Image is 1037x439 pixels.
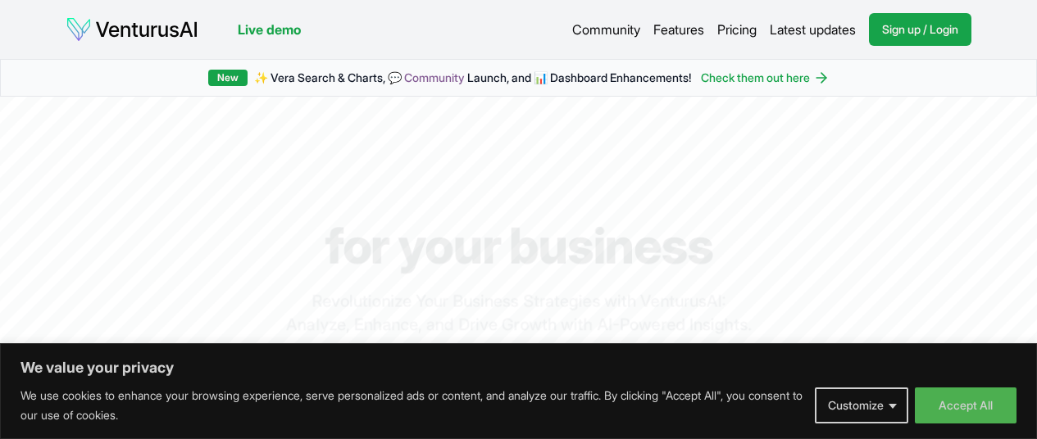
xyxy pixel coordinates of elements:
img: logo [66,16,198,43]
a: Sign up / Login [869,13,971,46]
a: Live demo [238,20,301,39]
a: Latest updates [770,20,856,39]
a: Features [653,20,704,39]
div: New [208,70,248,86]
button: Accept All [915,387,1017,423]
a: Community [404,70,465,84]
span: Sign up / Login [882,21,958,38]
a: Check them out here [701,70,830,86]
p: We use cookies to enhance your browsing experience, serve personalized ads or content, and analyz... [20,386,803,425]
p: We value your privacy [20,358,1017,378]
a: Pricing [717,20,757,39]
span: ✨ Vera Search & Charts, 💬 Launch, and 📊 Dashboard Enhancements! [254,70,691,86]
a: Community [572,20,640,39]
button: Customize [815,387,908,423]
